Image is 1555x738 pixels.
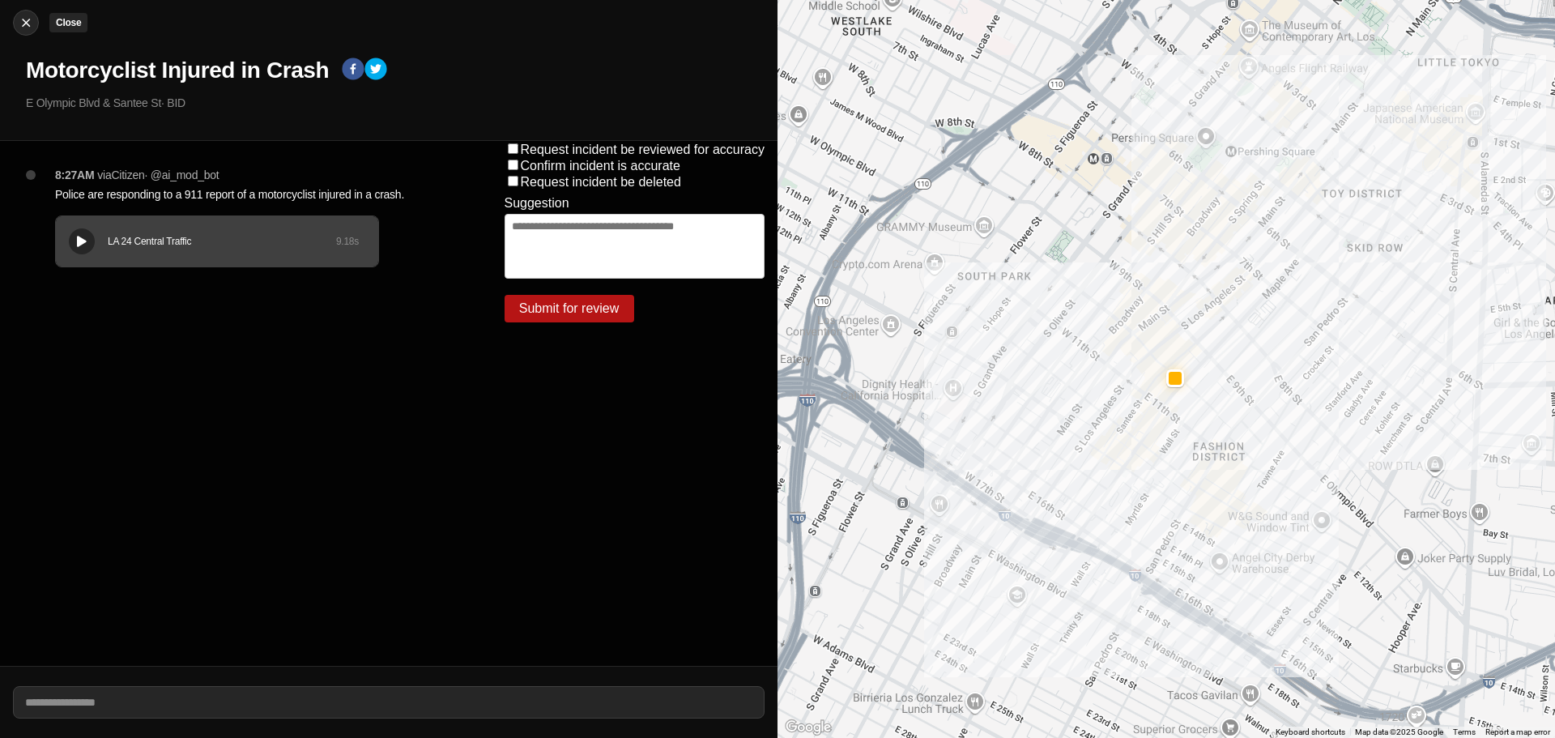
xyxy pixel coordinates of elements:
a: Report a map error [1485,727,1550,736]
div: 9.18 s [336,235,359,248]
small: Close [56,17,81,28]
span: Map data ©2025 Google [1355,727,1443,736]
button: cancelClose [13,10,39,36]
button: facebook [342,58,364,83]
button: Submit for review [505,295,634,322]
p: Police are responding to a 911 report of a motorcyclist injured in a crash. [55,186,440,203]
a: Open this area in Google Maps (opens a new window) [782,717,835,738]
label: Request incident be deleted [521,175,681,189]
button: twitter [364,58,387,83]
button: Keyboard shortcuts [1276,727,1345,738]
p: E Olympic Blvd & Santee St · BID [26,95,765,111]
label: Request incident be reviewed for accuracy [521,143,765,156]
label: Suggestion [505,196,569,211]
p: 8:27AM [55,167,94,183]
img: Google [782,717,835,738]
label: Confirm incident is accurate [521,159,680,173]
div: LA 24 Central Traffic [108,235,336,248]
a: Terms (opens in new tab) [1453,727,1476,736]
img: cancel [18,15,34,31]
h1: Motorcyclist Injured in Crash [26,56,329,85]
p: via Citizen · @ ai_mod_bot [97,167,219,183]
